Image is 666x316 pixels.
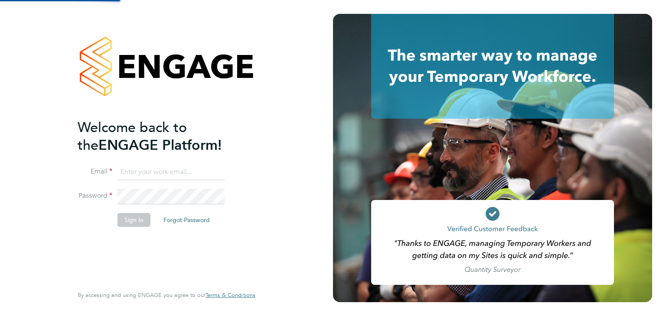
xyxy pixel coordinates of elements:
a: Terms & Conditions [206,292,255,299]
input: Enter your work email... [118,164,225,180]
button: Sign In [118,213,150,227]
span: Welcome back to the [78,119,187,154]
label: Email [78,167,112,176]
label: Password [78,191,112,200]
button: Forgot Password [157,213,217,227]
span: By accessing and using ENGAGE you agree to our [78,291,255,299]
h2: ENGAGE Platform! [78,119,247,154]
